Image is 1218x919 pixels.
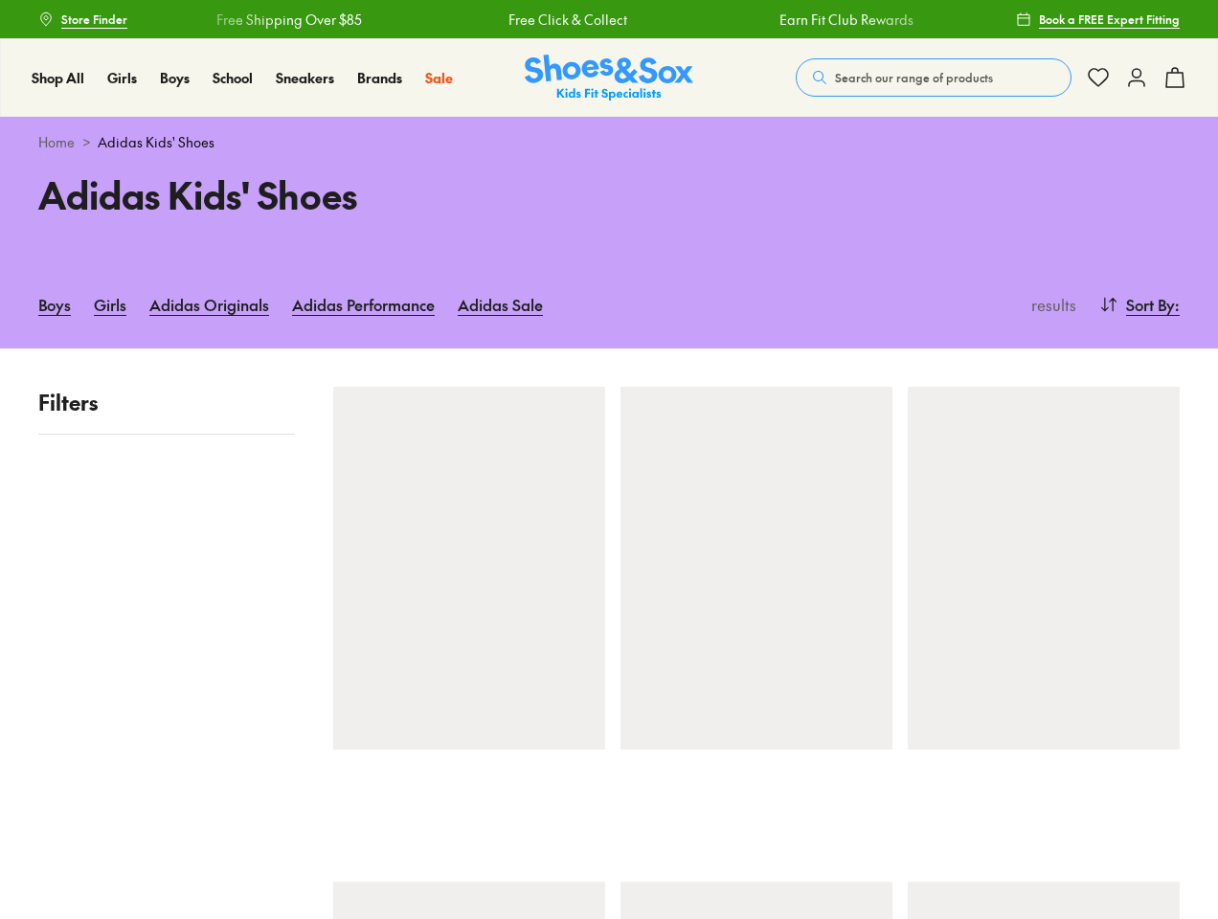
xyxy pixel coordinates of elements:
[213,68,253,87] span: School
[32,68,84,88] a: Shop All
[94,283,126,325] a: Girls
[38,283,71,325] a: Boys
[38,387,295,418] p: Filters
[1126,293,1175,316] span: Sort By
[38,2,127,36] a: Store Finder
[107,68,137,88] a: Girls
[292,283,435,325] a: Adidas Performance
[98,132,214,152] span: Adidas Kids' Shoes
[38,132,75,152] a: Home
[525,55,693,101] img: SNS_Logo_Responsive.svg
[458,283,543,325] a: Adidas Sale
[160,68,190,87] span: Boys
[1175,293,1180,316] span: :
[149,283,269,325] a: Adidas Originals
[835,69,993,86] span: Search our range of products
[1016,2,1180,36] a: Book a FREE Expert Fitting
[276,68,334,87] span: Sneakers
[215,10,361,30] a: Free Shipping Over $85
[38,168,586,222] h1: Adidas Kids' Shoes
[425,68,453,88] a: Sale
[1039,11,1180,28] span: Book a FREE Expert Fitting
[357,68,402,88] a: Brands
[61,11,127,28] span: Store Finder
[276,68,334,88] a: Sneakers
[38,132,1180,152] div: >
[213,68,253,88] a: School
[1099,283,1180,325] button: Sort By:
[796,58,1071,97] button: Search our range of products
[357,68,402,87] span: Brands
[778,10,912,30] a: Earn Fit Club Rewards
[525,55,693,101] a: Shoes & Sox
[425,68,453,87] span: Sale
[107,68,137,87] span: Girls
[507,10,626,30] a: Free Click & Collect
[1024,293,1076,316] p: results
[160,68,190,88] a: Boys
[32,68,84,87] span: Shop All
